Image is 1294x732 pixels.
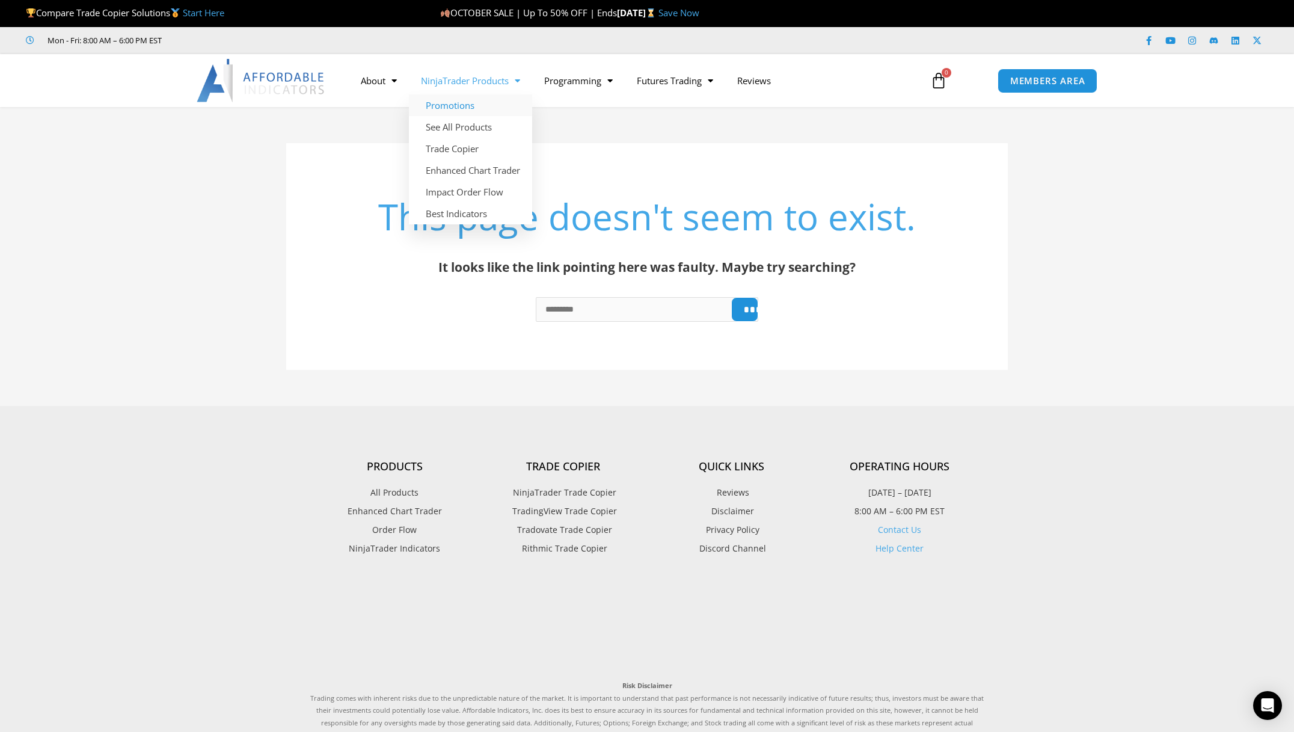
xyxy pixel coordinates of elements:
[509,503,617,519] span: TradingView Trade Copier
[479,541,647,556] a: Rithmic Trade Copier
[372,522,417,538] span: Order Flow
[617,7,658,19] strong: [DATE]
[409,159,532,181] a: Enhanced Chart Trader
[349,67,916,94] nav: Menu
[409,116,532,138] a: See All Products
[647,541,815,556] a: Discord Channel
[370,485,419,500] span: All Products
[310,503,479,519] a: Enhanced Chart Trader
[696,541,766,556] span: Discord Channel
[510,485,616,500] span: NinjaTrader Trade Copier
[346,191,948,242] h1: This page doesn't seem to exist.
[815,460,984,473] h4: Operating Hours
[622,681,672,690] strong: Risk Disclaimer
[647,485,815,500] a: Reviews
[409,138,532,159] a: Trade Copier
[409,67,532,94] a: NinjaTrader Products
[708,503,754,519] span: Disclaimer
[703,522,759,538] span: Privacy Policy
[348,503,442,519] span: Enhanced Chart Trader
[998,69,1098,93] a: MEMBERS AREA
[440,7,617,19] span: OCTOBER SALE | Up To 50% OFF | Ends
[183,7,224,19] a: Start Here
[875,543,924,554] a: Help Center
[349,541,440,556] span: NinjaTrader Indicators
[310,583,984,668] iframe: Customer reviews powered by Trustpilot
[647,522,815,538] a: Privacy Policy
[725,67,783,94] a: Reviews
[479,460,647,473] h4: Trade Copier
[26,7,224,19] span: Compare Trade Copier Solutions
[514,522,612,538] span: Tradovate Trade Copier
[310,460,479,473] h4: Products
[409,181,532,203] a: Impact Order Flow
[197,59,326,102] img: LogoAI | Affordable Indicators – NinjaTrader
[815,503,984,519] p: 8:00 AM – 6:00 PM EST
[409,94,532,116] a: Promotions
[912,63,965,98] a: 0
[44,33,162,48] span: Mon - Fri: 8:00 AM – 6:00 PM EST
[532,67,625,94] a: Programming
[714,485,749,500] span: Reviews
[310,541,479,556] a: NinjaTrader Indicators
[310,485,479,500] a: All Products
[878,524,921,535] a: Contact Us
[1010,76,1085,85] span: MEMBERS AREA
[658,7,699,19] a: Save Now
[310,522,479,538] a: Order Flow
[647,460,815,473] h4: Quick Links
[646,8,655,17] img: ⌛
[26,8,35,17] img: 🏆
[441,8,450,17] img: 🍂
[479,485,647,500] a: NinjaTrader Trade Copier
[1253,691,1282,720] div: Open Intercom Messenger
[479,522,647,538] a: Tradovate Trade Copier
[346,256,948,279] div: It looks like the link pointing here was faulty. Maybe try searching?
[171,8,180,17] img: 🥇
[625,67,725,94] a: Futures Trading
[815,485,984,500] p: [DATE] – [DATE]
[479,503,647,519] a: TradingView Trade Copier
[409,203,532,224] a: Best Indicators
[349,67,409,94] a: About
[409,94,532,224] ul: NinjaTrader Products
[179,34,359,46] iframe: Customer reviews powered by Trustpilot
[942,68,951,78] span: 0
[519,541,607,556] span: Rithmic Trade Copier
[647,503,815,519] a: Disclaimer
